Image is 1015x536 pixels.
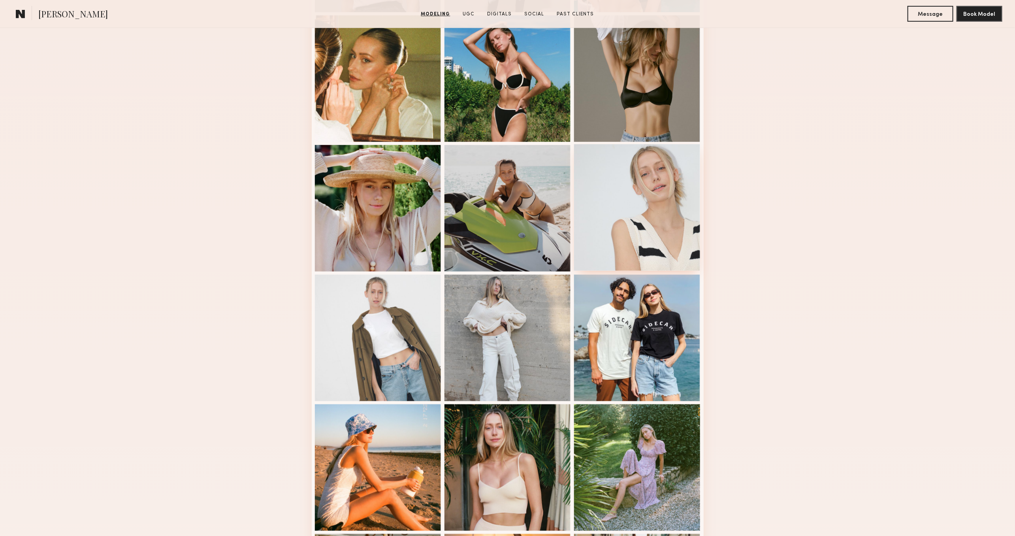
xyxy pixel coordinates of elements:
[522,11,548,18] a: Social
[957,10,1002,17] a: Book Model
[460,11,478,18] a: UGC
[957,6,1002,22] button: Book Model
[418,11,454,18] a: Modeling
[484,11,515,18] a: Digitals
[908,6,953,22] button: Message
[554,11,597,18] a: Past Clients
[38,8,108,22] span: [PERSON_NAME]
